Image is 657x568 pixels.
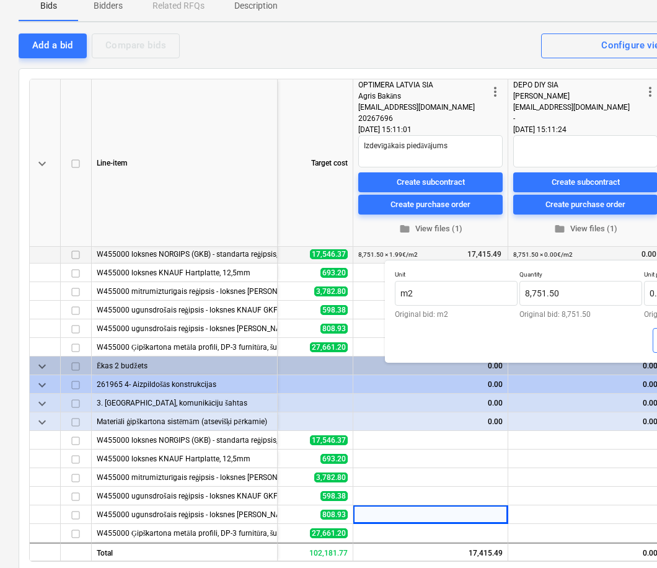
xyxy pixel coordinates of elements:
div: Materiāli ģipškartona sistēmām (atsevišķi pērkamie) [97,412,272,430]
div: Ēkas 2 budžets [97,357,272,375]
span: 17,546.37 [310,435,348,445]
button: Create subcontract [358,172,503,192]
div: Create purchase order [545,197,625,211]
div: 17,415.49 [353,542,508,561]
div: 261965 4- Aizpildošās konstrukcijas [97,375,272,393]
small: 8,751.50 × 1.99€ / m2 [358,251,418,258]
div: W455000 loksnes NORGIPS (GKB) - standarta reģipsis, 12,5mm, [97,245,272,263]
span: 27,661.20 [310,528,348,538]
div: W455000 Ģipškartona metāla profili, DP-3 furnitūra, šuvju lenta, špaktele, profilu stiprinājumi, ... [97,338,272,356]
span: 808.93 [320,324,348,334]
div: Create subcontract [397,175,465,189]
div: OPTIMERA LATVIA SIA [358,79,488,91]
span: [EMAIL_ADDRESS][DOMAIN_NAME] [358,103,475,112]
span: 3,782.80 [314,473,348,482]
div: Line-item [92,79,278,247]
div: 20267696 [358,113,488,124]
span: 3,782.80 [314,286,348,296]
span: 808.93 [320,510,348,520]
p: Original bid: 8,751.50 [519,311,642,318]
span: 17,415.49 [466,249,503,259]
span: 693.20 [320,268,348,278]
div: Agris Bakāns [358,91,488,102]
div: W455000 ugunsdrošais reģipsis - loksnes KNAUF GKF, 12,5mm, [97,487,272,505]
span: keyboard_arrow_down [35,156,50,171]
span: keyboard_arrow_down [35,414,50,429]
p: Quantity [519,270,642,281]
div: W455000 mitrumizturīgais reģipsis - loksnes KNAUF GKBI, 12,5mm [97,468,272,486]
span: keyboard_arrow_down [35,358,50,373]
span: folder [399,223,410,234]
span: keyboard_arrow_down [35,377,50,392]
button: View files (1) [358,220,503,239]
div: [DATE] 15:11:01 [358,124,503,135]
p: Original bid: m2 [395,311,518,318]
small: 8,751.50 × 0.00€ / m2 [513,251,573,258]
div: W455000 mitrumizturīgais reģipsis - loksnes KNAUF GKBI, 12,5mm [97,282,272,300]
span: 17,546.37 [310,249,348,259]
div: 3. Starpsienas, komunikāciju šahtas [97,394,272,412]
div: Add a bid [32,37,73,53]
div: 102,181.77 [267,542,353,561]
div: W455000 ugunsdrošais reģipsis - loksnes KNAUF GKF, 12,5mm, [97,301,272,319]
div: Target cost [267,79,353,247]
div: 0.00 [358,412,503,431]
span: keyboard_arrow_down [35,396,50,410]
div: W455000 ugunsdrošais reģipsis - loksnes KNAUF GKF, 15mm, [97,505,272,523]
span: 598.38 [320,305,348,315]
div: [PERSON_NAME] [513,91,643,102]
button: Create purchase order [358,195,503,215]
button: Add a bid [19,33,87,58]
div: DEPO DIY SIA [513,79,643,91]
span: View files (1) [363,222,498,236]
span: more_vert [488,84,503,99]
div: 0.00 [358,357,503,375]
span: 693.20 [320,454,348,464]
div: - [513,113,643,124]
div: Create purchase order [390,197,470,211]
span: View files (1) [518,222,653,236]
div: W455000 ugunsdrošais reģipsis - loksnes KNAUF GKF, 15mm, [97,319,272,337]
span: [EMAIL_ADDRESS][DOMAIN_NAME] [513,103,630,112]
div: W455000 loksnes KNAUF Hartplatte, 12,5mm [97,450,272,468]
div: W455000 Ģipškartona metāla profili, DP-3 furnitūra, šuvju lenta, špaktele, profilu stiprinājumi, ... [97,524,272,542]
div: 0.00 [358,375,503,394]
div: Total [92,542,278,561]
textarea: Izdevīgākais piedāvājums [358,135,503,167]
div: W455000 loksnes KNAUF Hartplatte, 12,5mm [97,264,272,282]
div: Create subcontract [552,175,620,189]
p: Unit [395,270,518,281]
span: folder [554,223,565,234]
span: 27,661.20 [310,342,348,352]
div: W455000 loksnes NORGIPS (GKB) - standarta reģipsis, 12,5mm, [97,431,272,449]
div: 0.00 [358,394,503,412]
span: 598.38 [320,491,348,501]
iframe: Chat Widget [595,508,657,568]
